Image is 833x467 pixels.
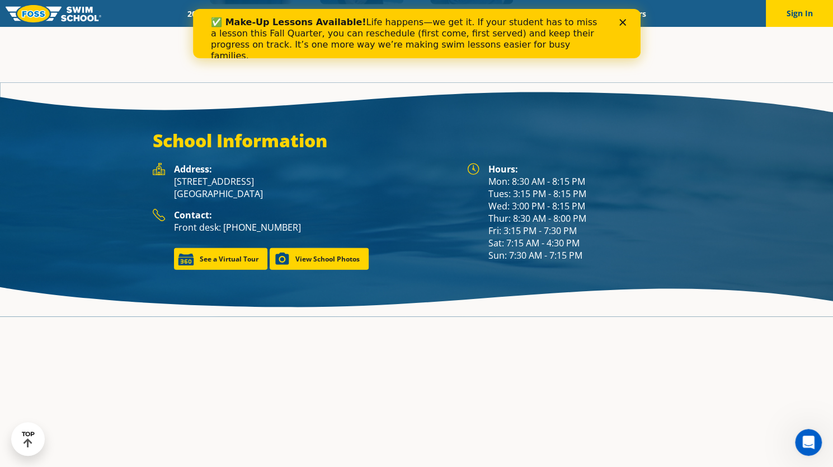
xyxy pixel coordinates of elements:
[18,8,412,53] div: Life happens—we get it. If your student has to miss a lesson this Fall Quarter, you can reschedul...
[193,9,641,58] iframe: Intercom live chat banner
[18,8,173,18] b: ✅ Make-Up Lessons Available!
[270,248,369,270] a: View School Photos
[174,175,456,200] p: [STREET_ADDRESS] [GEOGRAPHIC_DATA]
[455,8,574,19] a: Swim Like [PERSON_NAME]
[6,5,101,22] img: FOSS Swim School Logo
[467,163,479,175] img: Foss Location Hours
[174,221,456,233] p: Front desk: [PHONE_NUMBER]
[174,163,212,175] strong: Address:
[295,8,393,19] a: Swim Path® Program
[609,8,655,19] a: Careers
[393,8,455,19] a: About FOSS
[22,431,35,448] div: TOP
[153,129,681,152] h3: School Information
[174,248,267,270] a: See a Virtual Tour
[795,429,822,456] iframe: Intercom live chat
[174,209,212,221] strong: Contact:
[573,8,609,19] a: Blog
[426,10,437,17] div: Close
[153,163,165,175] img: Foss Location Address
[488,163,681,261] div: Mon: 8:30 AM - 8:15 PM Tues: 3:15 PM - 8:15 PM Wed: 3:00 PM - 8:15 PM Thur: 8:30 AM - 8:00 PM Fri...
[248,8,295,19] a: Schools
[488,163,518,175] strong: Hours:
[153,209,165,222] img: Foss Location Contact
[178,8,248,19] a: 2025 Calendar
